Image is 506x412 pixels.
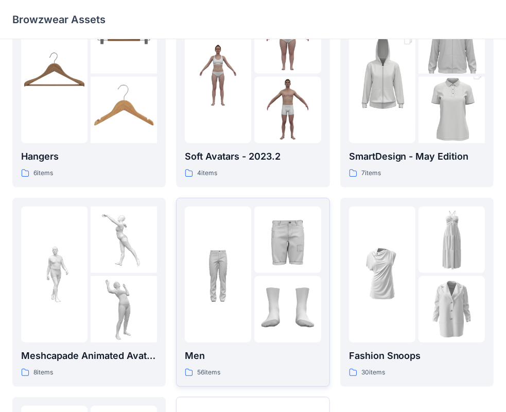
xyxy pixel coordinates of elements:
[33,168,53,179] p: 6 items
[91,7,157,74] img: folder 2
[361,367,385,378] p: 30 items
[254,7,321,74] img: folder 2
[33,367,53,378] p: 8 items
[12,12,106,27] p: Browzwear Assets
[185,42,251,108] img: folder 1
[176,198,329,387] a: folder 1folder 2folder 3Men56items
[349,149,485,164] p: SmartDesign - May Edition
[21,149,157,164] p: Hangers
[418,276,485,342] img: folder 3
[185,349,321,363] p: Men
[349,25,415,125] img: folder 1
[185,149,321,164] p: Soft Avatars - 2023.2
[21,241,88,307] img: folder 1
[185,241,251,307] img: folder 1
[197,168,217,179] p: 4 items
[418,60,485,160] img: folder 3
[91,276,157,342] img: folder 3
[197,367,220,378] p: 56 items
[349,241,415,307] img: folder 1
[254,207,321,273] img: folder 2
[91,207,157,273] img: folder 2
[21,349,157,363] p: Meshcapade Animated Avatars
[21,42,88,108] img: folder 1
[254,77,321,143] img: folder 3
[12,198,166,387] a: folder 1folder 2folder 3Meshcapade Animated Avatars8items
[340,198,494,387] a: folder 1folder 2folder 3Fashion Snoops30items
[418,207,485,273] img: folder 2
[361,168,381,179] p: 7 items
[91,77,157,143] img: folder 3
[349,349,485,363] p: Fashion Snoops
[254,276,321,342] img: folder 3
